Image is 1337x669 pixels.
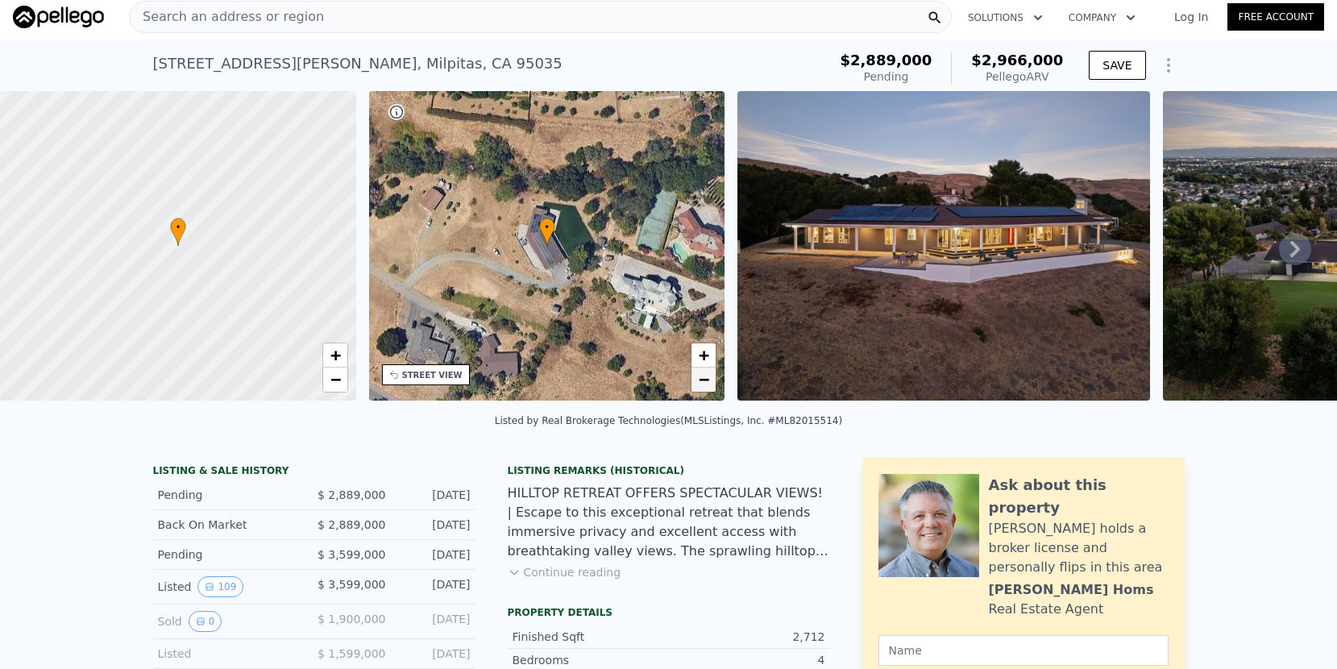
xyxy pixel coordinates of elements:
[13,6,104,28] img: Pellego
[158,576,301,597] div: Listed
[878,635,1169,666] input: Name
[170,220,186,235] span: •
[318,647,386,660] span: $ 1,599,000
[399,611,471,632] div: [DATE]
[539,220,555,235] span: •
[737,91,1150,401] img: Sale: 167211368 Parcel: 30970272
[691,368,716,392] a: Zoom out
[508,484,830,561] div: HILLTOP RETREAT OFFERS SPECTACULAR VIEWS! | Escape to this exceptional retreat that blends immers...
[158,487,301,503] div: Pending
[323,368,347,392] a: Zoom out
[508,464,830,477] div: Listing Remarks (Historical)
[399,487,471,503] div: [DATE]
[840,69,932,85] div: Pending
[130,7,324,27] span: Search an address or region
[691,343,716,368] a: Zoom in
[699,345,709,365] span: +
[153,464,475,480] div: LISTING & SALE HISTORY
[955,3,1056,32] button: Solutions
[971,52,1063,69] span: $2,966,000
[399,546,471,563] div: [DATE]
[989,519,1169,577] div: [PERSON_NAME] holds a broker license and personally flips in this area
[318,488,386,501] span: $ 2,889,000
[170,218,186,246] div: •
[508,606,830,619] div: Property details
[989,474,1169,519] div: Ask about this property
[197,576,243,597] button: View historical data
[318,578,386,591] span: $ 3,599,000
[399,517,471,533] div: [DATE]
[399,646,471,662] div: [DATE]
[989,600,1104,619] div: Real Estate Agent
[318,518,386,531] span: $ 2,889,000
[513,629,669,645] div: Finished Sqft
[323,343,347,368] a: Zoom in
[330,345,340,365] span: +
[508,564,621,580] button: Continue reading
[513,652,669,668] div: Bedrooms
[1056,3,1148,32] button: Company
[495,415,842,426] div: Listed by Real Brokerage Technologies (MLSListings, Inc. #ML82015514)
[669,629,825,645] div: 2,712
[158,517,301,533] div: Back On Market
[318,613,386,625] span: $ 1,900,000
[158,646,301,662] div: Listed
[840,52,932,69] span: $2,889,000
[1155,9,1227,25] a: Log In
[539,218,555,246] div: •
[1089,51,1145,80] button: SAVE
[189,611,222,632] button: View historical data
[399,576,471,597] div: [DATE]
[153,52,563,75] div: [STREET_ADDRESS][PERSON_NAME] , Milpitas , CA 95035
[669,652,825,668] div: 4
[699,369,709,389] span: −
[318,548,386,561] span: $ 3,599,000
[1152,49,1185,81] button: Show Options
[330,369,340,389] span: −
[971,69,1063,85] div: Pellego ARV
[1227,3,1324,31] a: Free Account
[402,369,463,381] div: STREET VIEW
[158,546,301,563] div: Pending
[989,580,1154,600] div: [PERSON_NAME] Homs
[158,611,301,632] div: Sold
